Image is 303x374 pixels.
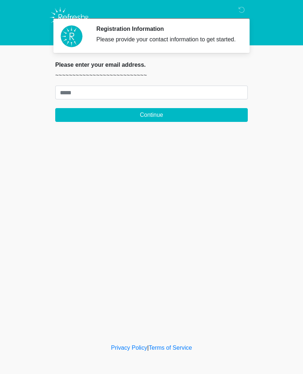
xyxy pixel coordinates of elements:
[48,5,92,29] img: Refresh RX Logo
[96,35,237,44] div: Please provide your contact information to get started.
[55,108,248,122] button: Continue
[147,345,149,351] a: |
[61,25,82,47] img: Agent Avatar
[55,61,248,68] h2: Please enter your email address.
[149,345,192,351] a: Terms of Service
[55,71,248,80] p: ~~~~~~~~~~~~~~~~~~~~~~~~~~~
[111,345,148,351] a: Privacy Policy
